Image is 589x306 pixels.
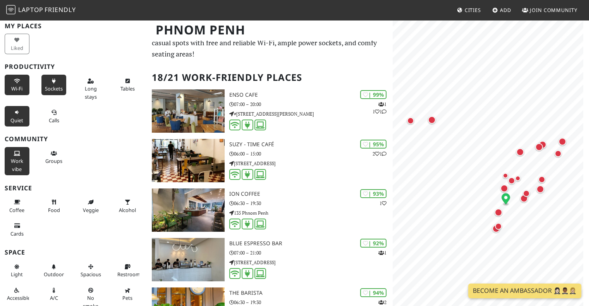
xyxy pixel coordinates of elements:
[119,207,136,214] span: Alcohol
[519,3,580,17] a: Join Community
[152,188,224,232] img: Ion coffee
[85,85,97,100] span: Long stays
[500,7,511,14] span: Add
[492,225,503,236] div: Map marker
[380,200,386,207] p: 1
[78,75,103,103] button: Long stays
[149,19,391,41] h1: Phnom Penh
[536,185,547,196] div: Map marker
[501,193,510,206] div: Map marker
[508,177,518,187] div: Map marker
[41,284,66,304] button: A/C
[10,117,23,124] span: Quiet
[78,260,103,281] button: Spacious
[378,249,386,256] p: 1
[6,5,15,14] img: LaptopFriendly
[5,196,29,216] button: Coffee
[147,139,393,182] a: Suzy - Time Café | 95% 21 Suzy - Time Café 06:00 – 15:00 [STREET_ADDRESS]
[495,223,505,233] div: Map marker
[523,190,533,200] div: Map marker
[115,284,140,304] button: Pets
[229,160,393,167] p: [STREET_ADDRESS]
[539,141,550,152] div: Map marker
[5,284,29,304] button: Accessible
[503,173,512,182] div: Map marker
[18,5,43,14] span: Laptop
[115,196,140,216] button: Alcohol
[5,185,143,192] h3: Service
[152,89,224,133] img: Enso Cafe
[147,89,393,133] a: Enso Cafe | 99% 111 Enso Cafe 07:00 – 20:00 #[STREET_ADDRESS][PERSON_NAME]
[81,271,101,278] span: Spacious
[5,135,143,143] h3: Community
[360,90,386,99] div: | 99%
[360,239,386,248] div: | 92%
[535,143,546,154] div: Map marker
[41,147,66,168] button: Groups
[558,138,569,149] div: Map marker
[5,219,29,240] button: Cards
[428,116,439,127] div: Map marker
[6,3,76,17] a: LaptopFriendly LaptopFriendly
[41,260,66,281] button: Outdoor
[50,294,58,301] span: Air conditioned
[229,101,393,108] p: 07:00 – 20:00
[115,75,140,95] button: Tables
[5,63,143,70] h3: Productivity
[229,191,393,197] h3: Ion coffee
[229,259,393,266] p: [STREET_ADDRESS]
[360,140,386,149] div: | 95%
[152,66,388,89] h2: 18/21 Work-Friendly Places
[120,85,135,92] span: Work-friendly tables
[229,299,393,306] p: 06:30 – 19:30
[5,75,29,95] button: Wi-Fi
[10,230,24,237] span: Credit cards
[41,196,66,216] button: Food
[229,249,393,256] p: 07:00 – 21:00
[147,238,393,281] a: Blue Espresso Bar | 92% 1 Blue Espresso Bar 07:00 – 21:00 [STREET_ADDRESS]
[7,294,30,301] span: Accessible
[530,7,577,14] span: Join Community
[378,299,386,306] p: 2
[229,141,393,148] h3: Suzy - Time Café
[48,207,60,214] span: Food
[229,290,393,296] h3: The Barista
[538,176,548,186] div: Map marker
[555,150,565,160] div: Map marker
[5,260,29,281] button: Light
[489,3,514,17] a: Add
[465,7,481,14] span: Cities
[49,117,59,124] span: Video/audio calls
[520,195,531,205] div: Map marker
[373,150,386,157] p: 2 1
[515,176,524,185] div: Map marker
[5,249,143,256] h3: Space
[229,150,393,157] p: 06:00 – 15:00
[360,288,386,297] div: | 94%
[147,188,393,232] a: Ion coffee | 93% 1 Ion coffee 06:30 – 19:30 135 Phnom Penh
[83,207,99,214] span: Veggie
[229,92,393,98] h3: Enso Cafe
[516,148,527,159] div: Map marker
[229,209,393,217] p: 135 Phnom Penh
[454,3,484,17] a: Cities
[11,271,23,278] span: Natural light
[152,139,224,182] img: Suzy - Time Café
[45,5,76,14] span: Friendly
[360,189,386,198] div: | 93%
[495,209,505,219] div: Map marker
[44,271,64,278] span: Outdoor area
[5,106,29,127] button: Quiet
[122,294,132,301] span: Pet friendly
[5,147,29,175] button: Work vibe
[5,22,143,30] h3: My Places
[117,271,140,278] span: Restroom
[152,238,224,281] img: Blue Espresso Bar
[45,157,62,164] span: Group tables
[373,101,386,115] p: 1 1 1
[9,207,24,214] span: Coffee
[11,157,23,172] span: People working
[41,75,66,95] button: Sockets
[41,106,66,127] button: Calls
[78,196,103,216] button: Veggie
